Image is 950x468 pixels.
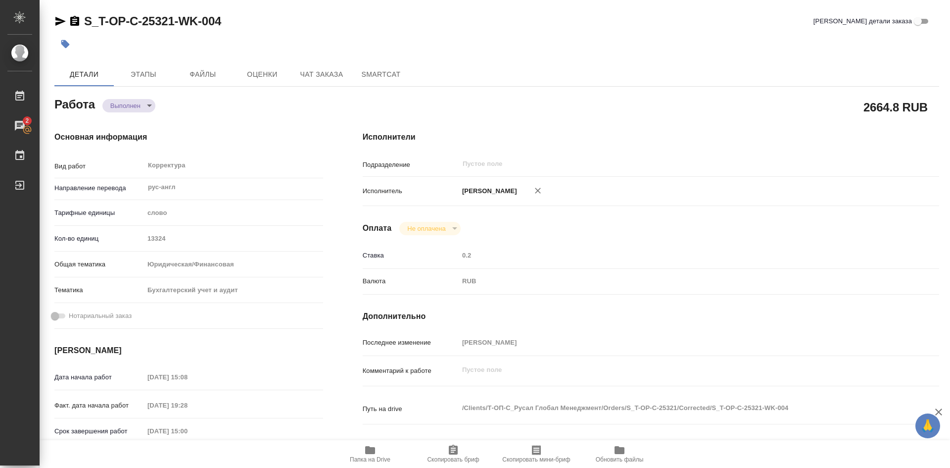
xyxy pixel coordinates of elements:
[54,131,323,143] h4: Основная информация
[363,186,459,196] p: Исполнитель
[459,335,891,350] input: Пустое поле
[144,282,323,299] div: Бухгалтерский учет и аудит
[144,398,231,413] input: Пустое поле
[54,208,144,218] p: Тарифные единицы
[357,68,405,81] span: SmartCat
[179,68,227,81] span: Файлы
[298,68,345,81] span: Чат заказа
[919,416,936,436] span: 🙏
[578,440,661,468] button: Обновить файлы
[502,456,570,463] span: Скопировать мини-бриф
[462,158,868,170] input: Пустое поле
[54,15,66,27] button: Скопировать ссылку для ЯМессенджера
[54,234,144,244] p: Кол-во единиц
[427,456,479,463] span: Скопировать бриф
[19,116,35,126] span: 2
[495,440,578,468] button: Скопировать мини-бриф
[54,285,144,295] p: Тематика
[54,95,95,112] h2: Работа
[459,273,891,290] div: RUB
[107,102,143,110] button: Выполнен
[363,311,939,322] h4: Дополнительно
[54,33,76,55] button: Добавить тэг
[596,456,644,463] span: Обновить файлы
[69,311,132,321] span: Нотариальный заказ
[144,424,231,438] input: Пустое поле
[54,345,323,357] h4: [PERSON_NAME]
[363,222,392,234] h4: Оплата
[459,400,891,416] textarea: /Clients/Т-ОП-С_Русал Глобал Менеджмент/Orders/S_T-OP-C-25321/Corrected/S_T-OP-C-25321-WK-004
[102,99,155,112] div: Выполнен
[329,440,412,468] button: Папка на Drive
[144,370,231,384] input: Пустое поле
[2,113,37,138] a: 2
[144,205,323,221] div: слово
[863,99,928,115] h2: 2664.8 RUB
[363,338,459,348] p: Последнее изменение
[363,404,459,414] p: Путь на drive
[54,401,144,411] p: Факт. дата начала работ
[54,260,144,269] p: Общая тематика
[813,16,912,26] span: [PERSON_NAME] детали заказа
[412,440,495,468] button: Скопировать бриф
[238,68,286,81] span: Оценки
[363,366,459,376] p: Комментарий к работе
[350,456,390,463] span: Папка на Drive
[54,183,144,193] p: Направление перевода
[459,186,517,196] p: [PERSON_NAME]
[404,224,448,233] button: Не оплачена
[459,248,891,262] input: Пустое поле
[60,68,108,81] span: Детали
[144,256,323,273] div: Юридическая/Финансовая
[363,160,459,170] p: Подразделение
[120,68,167,81] span: Этапы
[915,414,940,438] button: 🙏
[54,372,144,382] p: Дата начала работ
[363,131,939,143] h4: Исполнители
[363,251,459,260] p: Ставка
[363,276,459,286] p: Валюта
[527,180,549,202] button: Удалить исполнителя
[144,231,323,246] input: Пустое поле
[54,426,144,436] p: Срок завершения работ
[84,14,221,28] a: S_T-OP-C-25321-WK-004
[399,222,460,235] div: Выполнен
[54,161,144,171] p: Вид работ
[69,15,81,27] button: Скопировать ссылку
